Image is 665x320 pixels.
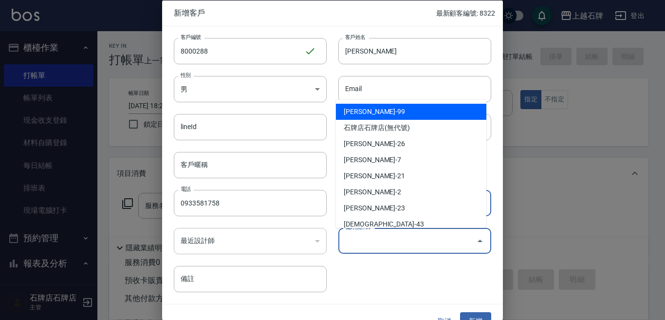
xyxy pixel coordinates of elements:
label: 電話 [181,186,191,193]
li: [PERSON_NAME]-2 [336,184,486,200]
label: 性別 [181,71,191,78]
li: [PERSON_NAME]-21 [336,168,486,184]
label: 客戶姓名 [345,33,366,40]
p: 最新顧客編號: 8322 [436,8,495,18]
li: [PERSON_NAME]-26 [336,136,486,152]
button: Close [472,233,488,248]
div: 男 [174,75,327,102]
li: 石牌店石牌店(無代號) [336,120,486,136]
li: [DEMOGRAPHIC_DATA]-43 [336,216,486,232]
li: [PERSON_NAME]-23 [336,200,486,216]
li: [PERSON_NAME]-99 [336,104,486,120]
label: 客戶編號 [181,33,201,40]
li: [PERSON_NAME]-7 [336,152,486,168]
span: 新增客戶 [174,8,436,18]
